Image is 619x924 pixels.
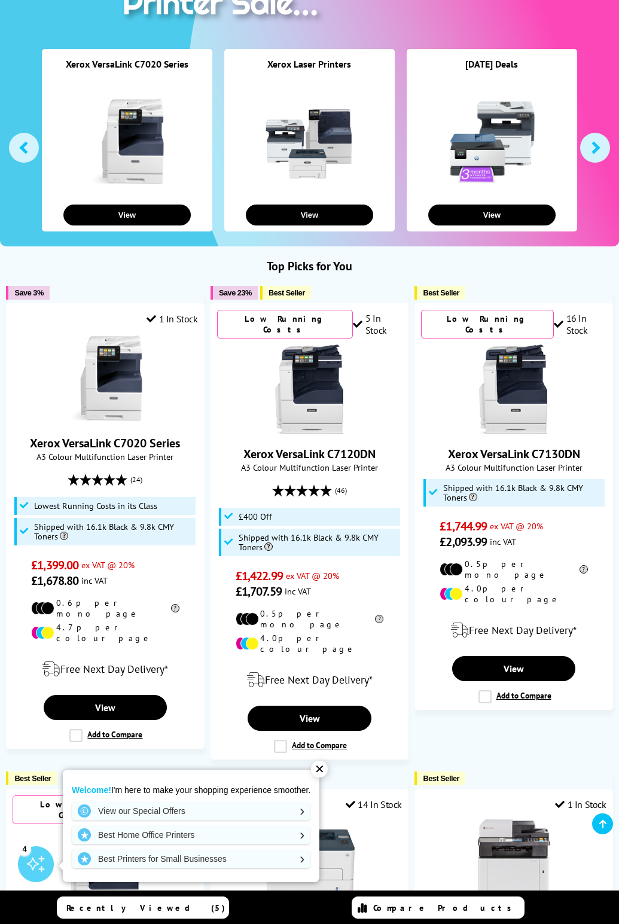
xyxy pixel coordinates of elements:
[440,519,487,534] span: £1,744.99
[31,557,78,573] span: £1,399.00
[236,584,282,599] span: £1,707.59
[428,205,556,225] button: View
[555,798,606,810] div: 1 In Stock
[335,479,347,502] span: (46)
[211,286,258,300] button: Save 23%
[346,798,402,810] div: 14 In Stock
[236,608,383,630] li: 0.5p per mono page
[30,435,180,451] a: Xerox VersaLink C7020 Series
[243,446,376,462] a: Xerox VersaLink C7120DN
[274,740,347,753] label: Add to Compare
[248,706,371,731] a: View
[469,425,559,437] a: Xerox VersaLink C7130DN
[217,462,402,473] span: A3 Colour Multifunction Laser Printer
[490,520,543,532] span: ex VAT @ 20%
[69,729,142,742] label: Add to Compare
[60,830,150,920] img: Xerox VersaLink C7120DNW
[72,785,310,795] p: I'm here to make your shopping experience smoother.
[13,795,148,824] div: Low Running Costs
[239,533,397,552] span: Shipped with 16.1k Black & 9.8k CMY Toners
[260,286,311,300] button: Best Seller
[421,614,606,647] div: modal_delivery
[421,462,606,473] span: A3 Colour Multifunction Laser Printer
[352,896,525,919] a: Compare Products
[72,849,310,868] a: Best Printers for Small Businesses
[286,570,339,581] span: ex VAT @ 20%
[72,785,111,795] strong: Welcome!
[353,312,402,336] div: 5 In Stock
[239,512,272,522] span: £400 Off
[34,501,157,511] span: Lowest Running Costs in its Class
[81,575,108,586] span: inc VAT
[478,690,551,703] label: Add to Compare
[452,656,576,681] a: View
[81,559,135,571] span: ex VAT @ 20%
[311,761,328,777] div: ✕
[147,313,198,325] div: 1 In Stock
[246,205,374,225] button: View
[57,896,230,919] a: Recently Viewed (5)
[443,483,602,502] span: Shipped with 16.1k Black & 9.8k CMY Toners
[72,825,310,844] a: Best Home Office Printers
[130,468,142,491] span: (24)
[448,446,580,462] a: Xerox VersaLink C7130DN
[269,288,305,297] span: Best Seller
[31,597,179,619] li: 0.6p per mono page
[31,573,78,588] span: £1,678.80
[72,801,310,821] a: View our Special Offers
[34,522,193,541] span: Shipped with 16.1k Black & 9.8k CMY Toners
[66,58,188,70] a: Xerox VersaLink C7020 Series
[219,288,252,297] span: Save 23%
[217,663,402,697] div: modal_delivery
[490,536,516,547] span: inc VAT
[60,334,150,423] img: Xerox VersaLink C7020 Series
[6,771,57,785] button: Best Seller
[14,774,51,783] span: Best Seller
[265,344,355,434] img: Xerox VersaLink C7120DN
[440,583,587,605] li: 4.0p per colour page
[285,585,311,597] span: inc VAT
[265,425,355,437] a: Xerox VersaLink C7120DN
[373,902,518,913] span: Compare Products
[421,310,553,339] div: Low Running Costs
[554,312,606,336] div: 16 In Stock
[44,695,167,720] a: View
[236,568,283,584] span: £1,422.99
[414,286,465,300] button: Best Seller
[414,771,465,785] button: Best Seller
[63,205,191,225] button: View
[6,286,49,300] button: Save 3%
[217,310,353,339] div: Low Running Costs
[31,622,179,644] li: 4.7p per colour page
[423,288,459,297] span: Best Seller
[469,344,559,434] img: Xerox VersaLink C7130DN
[440,559,587,580] li: 0.5p per mono page
[13,451,197,462] span: A3 Colour Multifunction Laser Printer
[18,842,31,855] div: 4
[60,414,150,426] a: Xerox VersaLink C7020 Series
[267,58,351,70] a: Xerox Laser Printers
[66,902,225,913] span: Recently Viewed (5)
[236,633,383,654] li: 4.0p per colour page
[423,774,459,783] span: Best Seller
[440,534,487,550] span: £2,093.99
[14,288,43,297] span: Save 3%
[469,819,559,909] img: Kyocera ECOSYS M5526cdw
[13,652,197,686] div: modal_delivery
[407,58,577,85] div: [DATE] Deals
